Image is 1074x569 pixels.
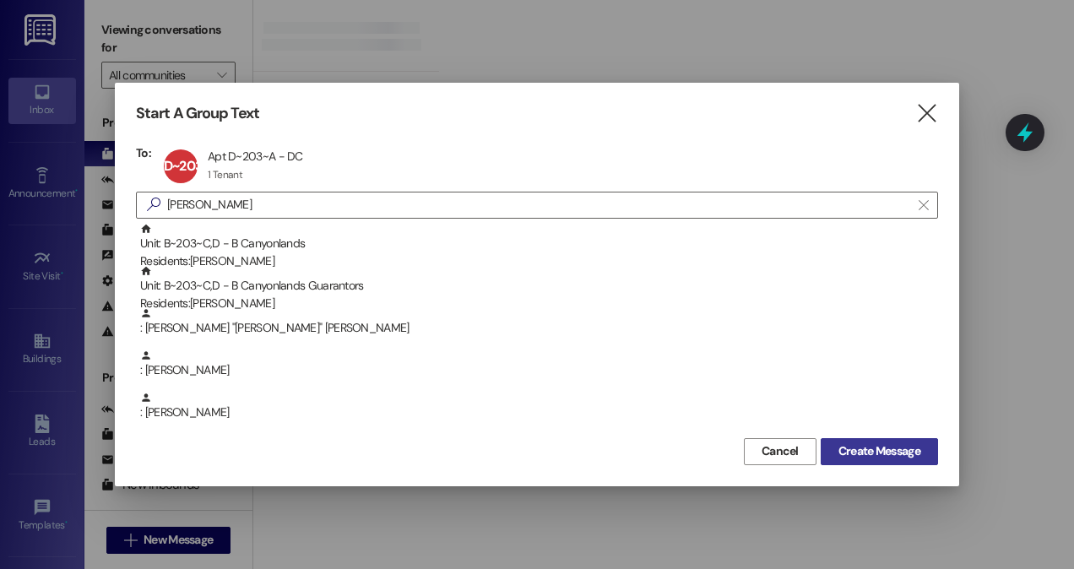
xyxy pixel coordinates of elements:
div: : [PERSON_NAME] "[PERSON_NAME]" [PERSON_NAME] [136,307,938,350]
i:  [140,196,167,214]
button: Cancel [744,438,816,465]
div: Unit: B~203~C,D - B CanyonlandsResidents:[PERSON_NAME] [136,223,938,265]
i:  [919,198,928,212]
div: : [PERSON_NAME] [140,350,938,379]
div: Apt D~203~A - DC [208,149,303,164]
div: Residents: [PERSON_NAME] [140,295,938,312]
div: : [PERSON_NAME] [136,350,938,392]
span: Cancel [762,442,799,460]
div: Unit: B~203~C,D - B Canyonlands GuarantorsResidents:[PERSON_NAME] [136,265,938,307]
input: Search for any contact or apartment [167,193,910,217]
h3: To: [136,145,151,160]
div: Unit: B~203~C,D - B Canyonlands Guarantors [140,265,938,313]
div: Residents: [PERSON_NAME] [140,252,938,270]
button: Clear text [910,192,937,218]
div: 1 Tenant [208,168,242,182]
div: Unit: B~203~C,D - B Canyonlands [140,223,938,271]
span: Create Message [838,442,920,460]
div: : [PERSON_NAME] "[PERSON_NAME]" [PERSON_NAME] [140,307,938,337]
span: D~203~A [164,157,218,175]
div: : [PERSON_NAME] [140,392,938,421]
h3: Start A Group Text [136,104,259,123]
div: : [PERSON_NAME] [136,392,938,434]
i:  [915,105,938,122]
button: Create Message [821,438,938,465]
